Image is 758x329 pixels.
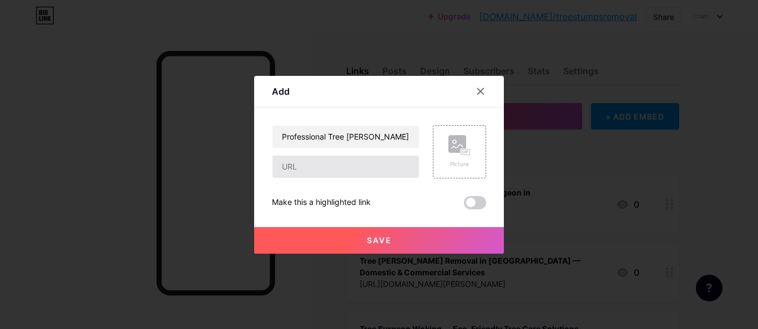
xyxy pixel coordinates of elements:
div: Make this a highlighted link [272,196,371,209]
input: Title [272,126,419,148]
div: Picture [448,160,471,168]
button: Save [254,227,504,254]
span: Save [367,235,392,245]
div: Add [272,85,290,98]
input: URL [272,156,419,178]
